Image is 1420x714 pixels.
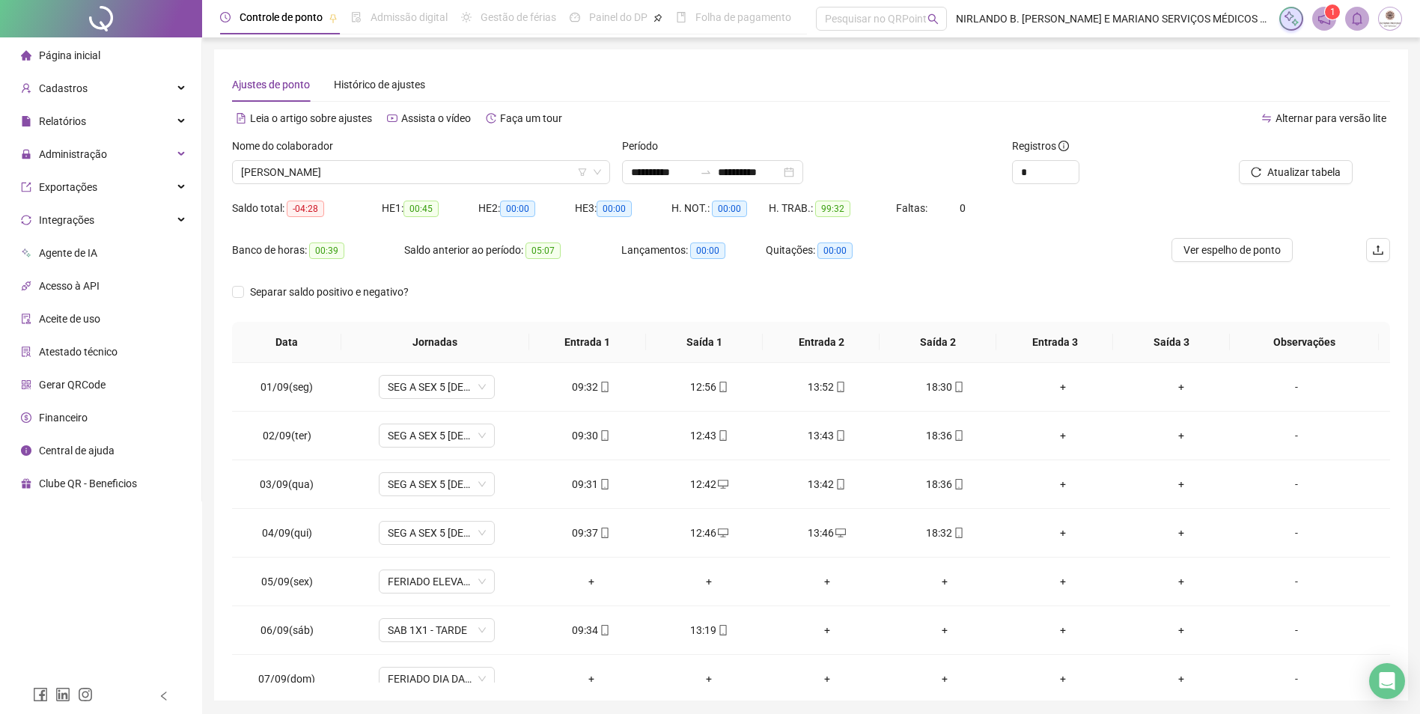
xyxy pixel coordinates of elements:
[544,427,639,444] div: 09:30
[39,280,100,292] span: Acesso à API
[21,83,31,94] span: user-add
[597,201,632,217] span: 00:00
[329,13,338,22] span: pushpin
[1134,525,1228,541] div: +
[621,242,766,259] div: Lançamentos:
[544,671,639,687] div: +
[1252,476,1341,492] div: -
[716,625,728,635] span: mobile
[598,625,610,635] span: mobile
[403,201,439,217] span: 00:45
[261,576,313,588] span: 05/09(sex)
[21,347,31,357] span: solution
[341,322,529,363] th: Jornadas
[956,10,1270,27] span: NIRLANDO B. [PERSON_NAME] E MARIANO SERVIÇOS MÉDICOS LTDA
[1261,113,1272,123] span: swap
[952,479,964,489] span: mobile
[39,214,94,226] span: Integrações
[593,168,602,177] span: down
[1134,622,1228,638] div: +
[387,113,397,123] span: youtube
[39,82,88,94] span: Cadastros
[766,242,910,259] div: Quitações:
[1252,573,1341,590] div: -
[1230,322,1378,363] th: Observações
[486,113,496,123] span: history
[39,379,106,391] span: Gerar QRCode
[1134,476,1228,492] div: +
[388,376,486,398] span: SEG A SEX 5 X 8 - TARDE
[1251,167,1261,177] span: reload
[898,622,993,638] div: +
[232,242,404,259] div: Banco de horas:
[39,313,100,325] span: Aceite de uso
[952,528,964,538] span: mobile
[1283,10,1299,27] img: sparkle-icon.fc2bf0ac1784a2077858766a79e2daf3.svg
[898,573,993,590] div: +
[1242,334,1366,350] span: Observações
[898,379,993,395] div: 18:30
[662,525,756,541] div: 12:46
[1012,138,1069,154] span: Registros
[780,525,874,541] div: 13:46
[388,473,486,495] span: SEG A SEX 5 X 8 - TARDE
[690,242,725,259] span: 00:00
[1016,573,1110,590] div: +
[232,79,310,91] span: Ajustes de ponto
[39,346,118,358] span: Atestado técnico
[21,50,31,61] span: home
[1016,671,1110,687] div: +
[695,11,791,23] span: Folha de pagamento
[263,430,311,442] span: 02/09(ter)
[834,528,846,538] span: desktop
[478,200,575,217] div: HE 2:
[240,11,323,23] span: Controle de ponto
[388,668,486,690] span: FERIADO DIA DA INDEPENDÊNCIA
[21,116,31,126] span: file
[780,671,874,687] div: +
[525,242,561,259] span: 05:07
[21,149,31,159] span: lock
[388,619,486,641] span: SAB 1X1 - TARDE
[260,624,314,636] span: 06/09(sáb)
[544,379,639,395] div: 09:32
[544,525,639,541] div: 09:37
[39,115,86,127] span: Relatórios
[1134,379,1228,395] div: +
[159,691,169,701] span: left
[388,522,486,544] span: SEG A SEX 5 X 8 - TARDE
[1016,427,1110,444] div: +
[1134,573,1228,590] div: +
[817,242,853,259] span: 00:00
[662,476,756,492] div: 12:42
[39,181,97,193] span: Exportações
[371,11,448,23] span: Admissão digital
[676,12,686,22] span: book
[461,12,472,22] span: sun
[21,215,31,225] span: sync
[1058,141,1069,151] span: info-circle
[401,112,471,124] span: Assista o vídeo
[716,479,728,489] span: desktop
[1252,622,1341,638] div: -
[570,12,580,22] span: dashboard
[55,687,70,702] span: linkedin
[662,379,756,395] div: 12:56
[1330,7,1335,17] span: 1
[662,622,756,638] div: 13:19
[662,427,756,444] div: 12:43
[1252,379,1341,395] div: -
[712,201,747,217] span: 00:00
[1239,160,1353,184] button: Atualizar tabela
[622,138,668,154] label: Período
[382,200,478,217] div: HE 1:
[351,12,362,22] span: file-done
[898,476,993,492] div: 18:36
[1276,112,1386,124] span: Alternar para versão lite
[481,11,556,23] span: Gestão de férias
[388,570,486,593] span: FERIADO ELEVAÇÃO DO AMAZONAS A CATEGORIA DE PROVÍNCIA
[260,478,314,490] span: 03/09(qua)
[250,112,372,124] span: Leia o artigo sobre ajustes
[589,11,647,23] span: Painel do DP
[815,201,850,217] span: 99:32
